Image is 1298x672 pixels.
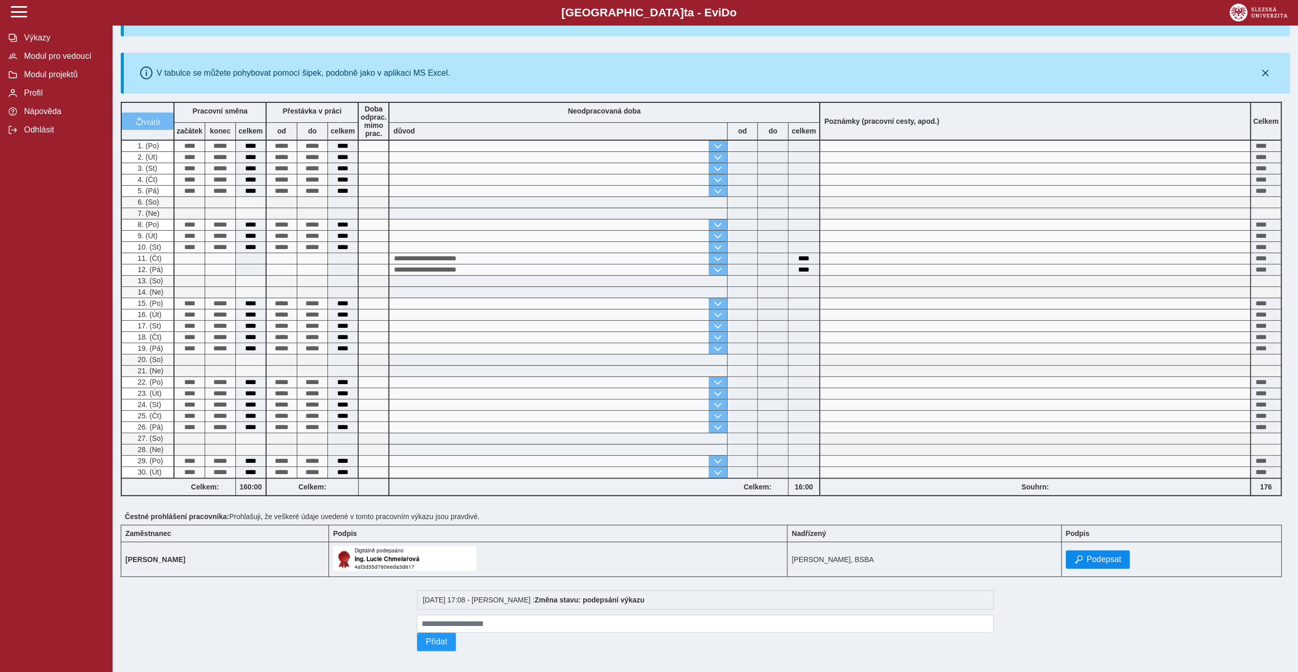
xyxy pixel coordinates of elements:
[136,457,163,465] span: 29. (Po)
[21,52,104,61] span: Modul pro vedoucí
[136,209,160,217] span: 7. (Ne)
[728,127,757,135] b: od
[333,529,357,537] b: Podpis
[721,6,730,19] span: D
[236,483,266,491] b: 160:00
[21,70,104,79] span: Modul projektů
[21,88,104,98] span: Profil
[426,637,447,646] span: Přidat
[136,333,162,341] span: 18. (Čt)
[136,445,164,454] span: 28. (Ne)
[136,367,164,375] span: 21. (Ne)
[157,69,450,78] div: V tabulce se můžete pohybovat pomocí šipek, podobně jako v aplikaci MS Excel.
[136,434,163,442] span: 27. (So)
[136,423,163,431] span: 26. (Pá)
[236,127,266,135] b: celkem
[136,400,161,409] span: 24. (St)
[568,107,641,115] b: Neodpracovaná doba
[174,483,235,491] b: Celkem:
[1253,117,1279,125] b: Celkem
[788,127,819,135] b: celkem
[730,6,737,19] span: o
[267,127,297,135] b: od
[267,483,358,491] b: Celkem:
[136,378,163,386] span: 22. (Po)
[1066,529,1090,537] b: Podpis
[205,127,235,135] b: konec
[1021,483,1049,491] b: Souhrn:
[136,322,161,330] span: 17. (St)
[787,542,1061,577] td: [PERSON_NAME], BSBA
[136,265,163,274] span: 12. (Pá)
[136,468,162,476] span: 30. (Út)
[136,232,158,240] span: 9. (Út)
[136,389,162,397] span: 23. (Út)
[21,125,104,135] span: Odhlásit
[727,483,788,491] b: Celkem:
[136,220,159,229] span: 8. (Po)
[282,107,341,115] b: Přestávka v práci
[136,254,162,262] span: 11. (Čt)
[535,596,645,604] b: Změna stavu: podepsání výkazu
[136,412,162,420] span: 25. (Čt)
[192,107,247,115] b: Pracovní směna
[297,127,327,135] b: do
[136,153,158,161] span: 2. (Út)
[136,299,163,307] span: 15. (Po)
[333,546,476,571] img: Digitálně podepsáno uživatelem
[136,277,163,285] span: 13. (So)
[136,175,158,184] span: 4. (Čt)
[125,529,171,537] b: Zaměstnanec
[136,187,159,195] span: 5. (Pá)
[1087,555,1121,564] span: Podepsat
[174,127,205,135] b: začátek
[31,6,1267,19] b: [GEOGRAPHIC_DATA] a - Evi
[136,164,157,172] span: 3. (St)
[361,105,387,138] b: Doba odprac. mimo prac.
[121,508,1290,525] div: Prohlašuji, že veškeré údaje uvedené v tomto pracovním výkazu jsou pravdivé.
[820,117,943,125] b: Poznámky (pracovní cesty, apod.)
[125,555,185,564] b: [PERSON_NAME]
[136,310,162,319] span: 16. (Út)
[136,198,159,206] span: 6. (So)
[788,483,819,491] b: 16:00
[125,512,229,521] b: Čestné prohlášení pracovníka:
[143,117,161,125] span: vrátit
[1251,483,1281,491] b: 176
[393,127,415,135] b: důvod
[136,142,159,150] span: 1. (Po)
[136,344,163,352] span: 19. (Pá)
[21,33,104,42] span: Výkazy
[758,127,788,135] b: do
[136,243,161,251] span: 10. (St)
[328,127,358,135] b: celkem
[1229,4,1287,21] img: logo_web_su.png
[21,107,104,116] span: Nápověda
[684,6,687,19] span: t
[122,113,173,130] button: vrátit
[417,633,456,651] button: Přidat
[1066,550,1130,569] button: Podepsat
[136,355,163,364] span: 20. (So)
[417,590,994,610] div: [DATE] 17:08 - [PERSON_NAME] :
[136,288,164,296] span: 14. (Ne)
[791,529,826,537] b: Nadřízený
